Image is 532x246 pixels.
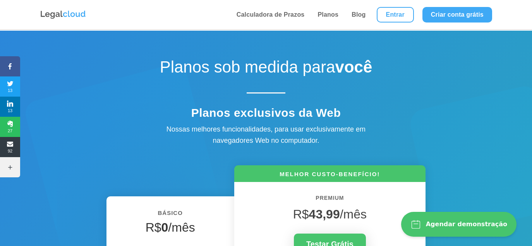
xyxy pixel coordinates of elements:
h4: R$ /mês [118,220,223,239]
div: Nossas melhores funcionalidades, para usar exclusivamente em navegadores Web no computador. [150,124,382,146]
a: Criar conta grátis [422,7,492,23]
h6: PREMIUM [246,194,414,207]
h1: Planos sob medida para [130,57,402,81]
h6: BÁSICO [118,208,223,222]
strong: 43,99 [309,207,340,221]
a: Entrar [377,7,414,23]
h4: Planos exclusivos da Web [130,106,402,124]
strong: você [335,58,372,76]
strong: 0 [161,220,168,234]
span: R$ /mês [293,207,367,221]
h6: MELHOR CUSTO-BENEFÍCIO! [234,170,426,182]
img: Logo da Legalcloud [40,10,86,20]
